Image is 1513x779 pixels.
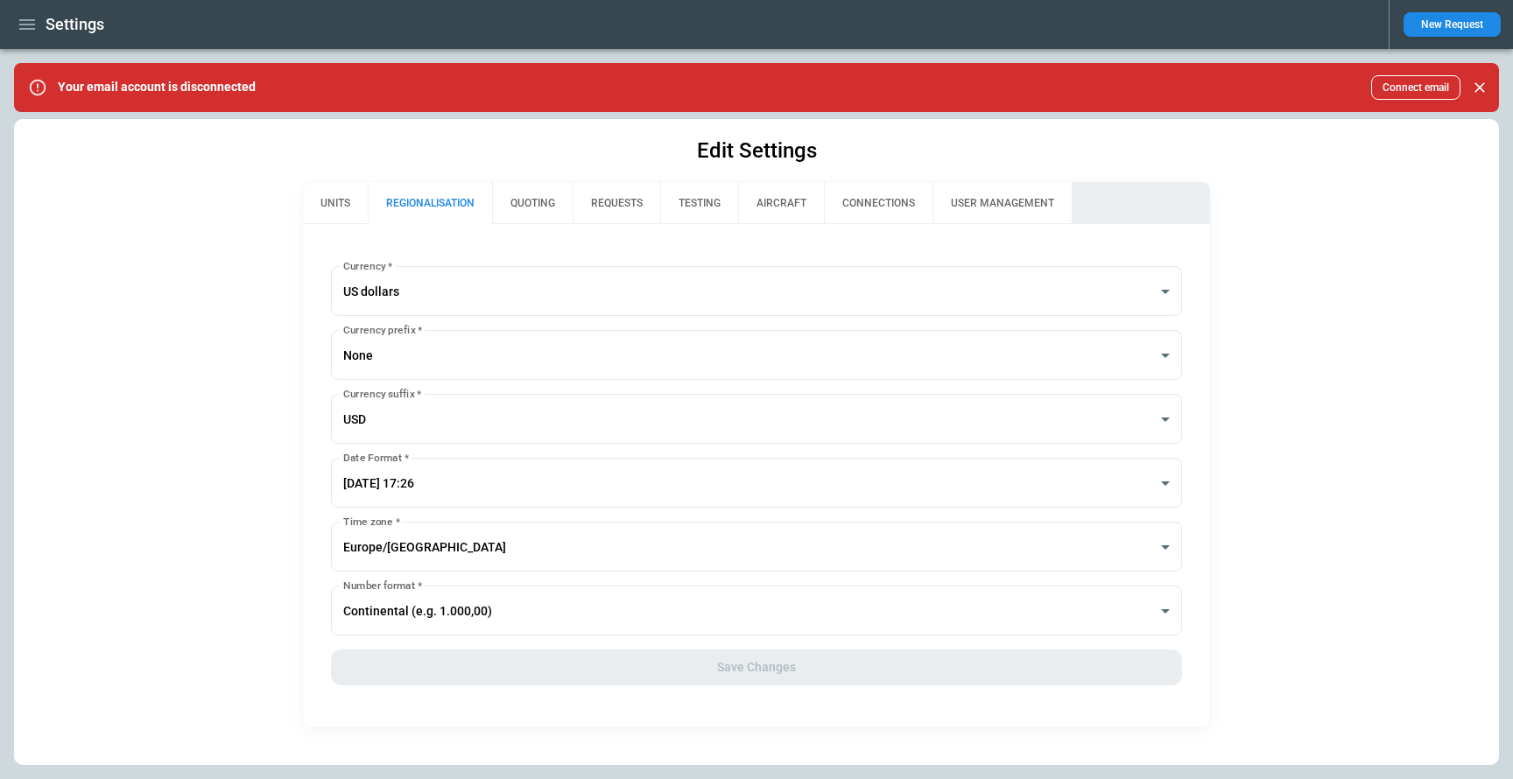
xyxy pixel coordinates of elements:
button: Connect email [1371,75,1460,100]
div: Continental (e.g. 1.000,00) [331,586,1183,635]
button: AIRCRAFT [738,182,824,224]
button: CONNECTIONS [824,182,932,224]
div: USD [331,394,1183,444]
button: TESTING [660,182,738,224]
h1: Settings [46,14,104,35]
div: Europe/[GEOGRAPHIC_DATA] [331,522,1183,572]
div: None [331,330,1183,380]
button: REQUESTS [573,182,660,224]
p: Your email account is disconnected [58,80,256,95]
label: Currency suffix [343,386,421,401]
button: New Request [1404,12,1501,37]
button: USER MANAGEMENT [932,182,1072,224]
label: Number format [343,578,422,593]
button: UNITS [303,182,368,224]
button: REGIONALISATION [368,182,492,224]
div: dismiss [1467,68,1492,107]
h1: Edit Settings [697,137,817,165]
label: Currency prefix [343,322,422,337]
button: QUOTING [492,182,573,224]
div: [DATE] 17:26 [331,458,1183,508]
label: Date Format [343,450,409,465]
div: US dollars [331,266,1183,316]
button: Close [1467,75,1492,100]
label: Time zone [343,514,400,529]
label: Currency [343,258,392,273]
